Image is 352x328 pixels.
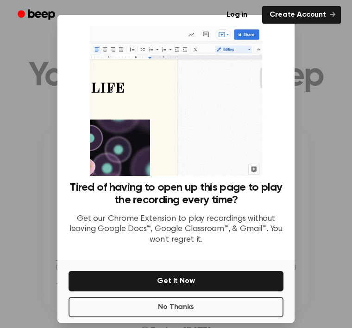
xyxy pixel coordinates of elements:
[217,4,257,26] a: Log in
[11,6,63,24] a: Beep
[90,26,262,176] img: Beep extension in action
[69,297,283,317] button: No Thanks
[69,271,283,291] button: Get It Now
[262,6,341,24] a: Create Account
[69,214,283,245] p: Get our Chrome Extension to play recordings without leaving Google Docs™, Google Classroom™, & Gm...
[69,181,283,206] h3: Tired of having to open up this page to play the recording every time?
